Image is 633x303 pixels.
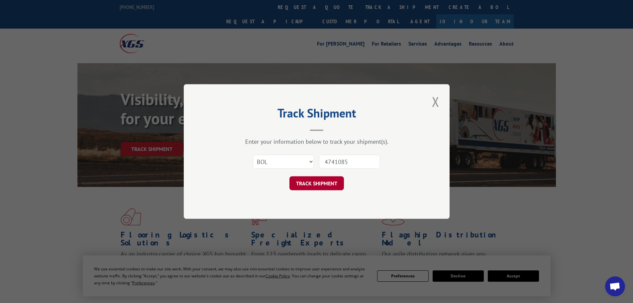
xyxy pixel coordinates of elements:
input: Number(s) [319,155,380,169]
a: Open chat [605,276,625,296]
button: TRACK SHIPMENT [289,176,344,190]
button: Close modal [430,92,441,111]
h2: Track Shipment [217,108,416,121]
div: Enter your information below to track your shipment(s). [217,138,416,145]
